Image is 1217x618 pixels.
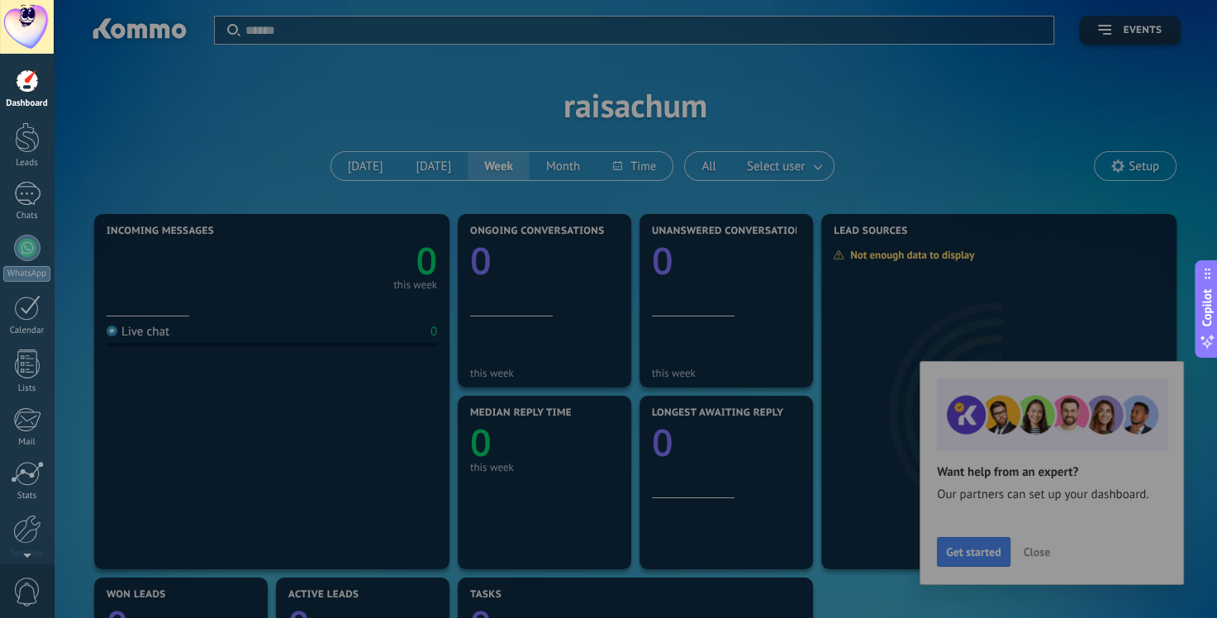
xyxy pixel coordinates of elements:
[3,383,51,394] div: Lists
[3,491,51,502] div: Stats
[3,211,51,221] div: Chats
[3,326,51,336] div: Calendar
[3,158,51,169] div: Leads
[3,437,51,448] div: Mail
[3,98,51,109] div: Dashboard
[1199,289,1215,327] span: Copilot
[3,266,50,282] div: WhatsApp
